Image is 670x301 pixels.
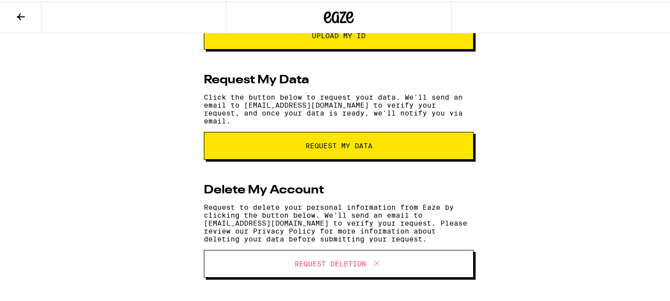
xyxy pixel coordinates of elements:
span: Hi. Need any help? [6,7,71,15]
h2: Delete My Account [204,183,324,195]
button: Upload My ID [204,20,474,48]
span: request my data [305,141,372,148]
button: Request Deletion [204,248,474,276]
p: Click the button below to request your data. We'll send an email to [EMAIL_ADDRESS][DOMAIN_NAME] ... [204,92,474,123]
span: Request Deletion [295,259,366,266]
h2: Request My Data [204,73,309,85]
button: request my data [204,130,474,158]
span: Upload My ID [312,31,365,38]
p: Request to delete your personal information from Eaze by clicking the button below. We'll send an... [204,202,474,241]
